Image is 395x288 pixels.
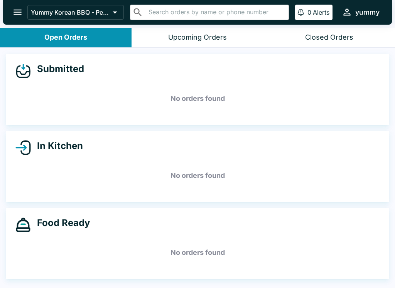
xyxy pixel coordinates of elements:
h5: No orders found [15,239,380,266]
input: Search orders by name or phone number [146,7,285,18]
h5: No orders found [15,162,380,189]
button: Yummy Korean BBQ - Pearlridge [27,5,124,20]
button: open drawer [8,2,27,22]
h4: In Kitchen [31,140,83,152]
div: Closed Orders [305,33,353,42]
div: yummy [355,8,380,17]
div: Upcoming Orders [168,33,227,42]
div: Open Orders [44,33,87,42]
h5: No orders found [15,85,380,112]
button: yummy [339,4,383,20]
h4: Food Ready [31,217,90,229]
h4: Submitted [31,63,84,75]
p: Yummy Korean BBQ - Pearlridge [31,8,110,16]
p: 0 [307,8,311,16]
p: Alerts [313,8,329,16]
